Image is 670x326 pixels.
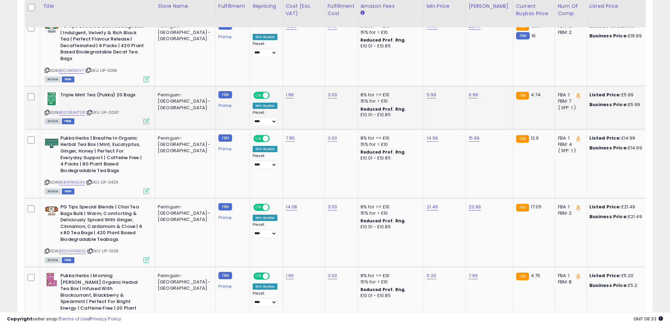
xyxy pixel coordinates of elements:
[427,203,438,210] a: 21.49
[360,98,418,104] div: 15% for > £10
[589,214,647,220] div: £21.49
[45,23,149,81] div: ASIN:
[158,204,210,223] div: Pennguin-[GEOGRAPHIC_DATA]-[GEOGRAPHIC_DATA]
[62,257,74,263] span: FBM
[360,279,418,285] div: 15% for > £10
[45,135,59,149] img: 517q8491fmL._SL40_.jpg
[286,2,322,17] div: Cost (Exc. VAT)
[469,2,510,10] div: [PERSON_NAME]
[218,2,247,10] div: Fulfillment
[62,118,74,124] span: FBM
[60,204,145,244] b: PG Tips Special Blends | Chai Tea Bags Bulk | Warm, Comforting & Deliciously Spiced With Ginger, ...
[589,204,647,210] div: £21.49
[253,34,277,40] div: Win BuyBox
[253,283,277,290] div: Win BuyBox
[360,37,406,43] b: Reduced Prof. Rng.
[360,10,365,16] small: Amazon Fees.
[45,273,59,287] img: 51QVgpxHYyL._SL40_.jpg
[558,148,581,154] div: ( SFP: 1 )
[218,100,244,109] div: Prime
[516,2,552,17] div: Current Buybox Price
[158,23,210,42] div: Pennguin-[GEOGRAPHIC_DATA]-[GEOGRAPHIC_DATA]
[558,98,581,104] div: FBM: 7
[269,92,280,98] span: OFF
[589,282,628,289] b: Business Price:
[59,248,86,254] a: B0DHVGGKGG
[531,135,539,141] span: 12.6
[218,143,244,152] div: Prime
[558,141,581,148] div: FBM: 4
[427,135,438,142] a: 14.99
[589,282,647,289] div: £5.2
[253,42,277,57] div: Preset:
[286,272,294,279] a: 1.96
[328,203,337,210] a: 3.00
[360,135,418,141] div: 8% for <= £10
[45,257,61,263] span: All listings currently available for purchase on Amazon
[516,204,529,212] small: FBA
[360,218,406,224] b: Reduced Prof. Rng.
[85,68,117,73] span: | SKU: LIP-0018
[45,118,61,124] span: All listings currently available for purchase on Amazon
[286,91,294,98] a: 1.96
[218,31,244,40] div: Prime
[589,101,628,108] b: Business Price:
[589,145,647,151] div: £14.99
[90,316,121,322] a: Privacy Policy
[589,91,621,98] b: Listed Price:
[158,135,210,154] div: Pennguin-[GEOGRAPHIC_DATA]-[GEOGRAPHIC_DATA]
[516,273,529,280] small: FBA
[589,102,647,108] div: £5.99
[531,91,541,98] span: 4.74
[218,134,232,142] small: FBM
[328,272,337,279] a: 3.00
[360,204,418,210] div: 8% for <= £10
[360,273,418,279] div: 8% for <= £10
[45,23,59,34] img: 41Ly9RyaI5L._SL40_.jpg
[589,33,647,39] div: £19.99
[360,43,418,49] div: £10.01 - £10.85
[633,316,663,322] span: 2025-09-10 08:33 GMT
[360,2,421,10] div: Amazon Fees
[469,135,480,142] a: 15.99
[60,92,145,100] b: Triple Mint Tea (Pukka) 20 Bags
[45,92,149,124] div: ASIN:
[558,204,581,210] div: FBA: 1
[253,110,277,126] div: Preset:
[589,213,628,220] b: Business Price:
[558,29,581,36] div: FBM: 2
[360,112,418,118] div: £10.01 - £10.85
[558,135,581,141] div: FBA: 1
[469,91,478,98] a: 6.99
[469,203,481,210] a: 23.99
[253,146,277,152] div: Win BuyBox
[45,135,149,193] div: ASIN:
[269,136,280,142] span: OFF
[158,2,213,10] div: Store Name
[254,136,263,142] span: ON
[531,272,541,279] span: 4.75
[45,76,61,82] span: All listings currently available for purchase on Amazon
[360,141,418,148] div: 15% for > £10
[328,91,337,98] a: 3.00
[45,92,59,106] img: 41eiYYkcu8L._SL40_.jpg
[360,106,406,112] b: Reduced Prof. Rng.
[328,2,355,17] div: Fulfillment Cost
[360,293,418,299] div: £10.01 - £10.85
[254,92,263,98] span: ON
[62,188,74,194] span: FBM
[360,29,418,36] div: 15% for > £10
[469,272,478,279] a: 7.99
[589,135,647,141] div: £14.99
[218,212,244,221] div: Prime
[218,281,244,289] div: Prime
[427,272,437,279] a: 5.20
[45,204,59,218] img: 41EL2qmGD2L._SL40_.jpg
[254,205,263,210] span: ON
[86,110,119,115] span: | SKU: LIP-0097
[286,135,295,142] a: 7.85
[589,2,650,10] div: Listed Price
[62,76,74,82] span: FBM
[360,210,418,216] div: 15% for > £10
[328,135,337,142] a: 3.00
